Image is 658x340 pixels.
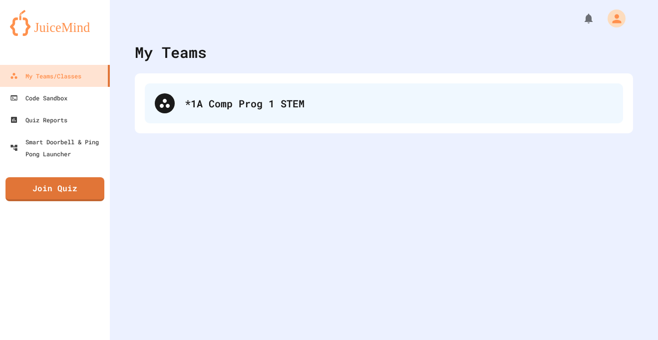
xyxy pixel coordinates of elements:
div: My Account [597,7,628,30]
div: My Notifications [564,10,597,27]
img: logo-orange.svg [10,10,100,36]
div: *1A Comp Prog 1 STEM [185,96,613,111]
a: Join Quiz [5,177,104,201]
div: *1A Comp Prog 1 STEM [145,83,623,123]
div: Smart Doorbell & Ping Pong Launcher [10,136,106,160]
div: My Teams/Classes [10,70,81,82]
div: Quiz Reports [10,114,67,126]
div: My Teams [135,41,207,63]
div: Code Sandbox [10,92,67,104]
